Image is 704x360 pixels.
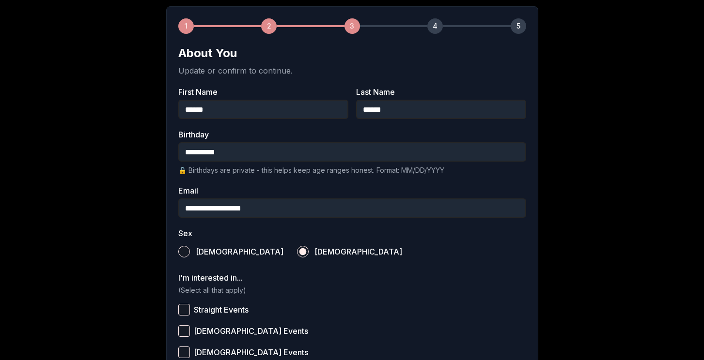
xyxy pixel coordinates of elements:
[178,187,526,195] label: Email
[178,165,526,175] p: 🔒 Birthdays are private - this helps keep age ranges honest. Format: MM/DD/YYYY
[178,304,190,315] button: Straight Events
[297,246,309,257] button: [DEMOGRAPHIC_DATA]
[314,248,402,255] span: [DEMOGRAPHIC_DATA]
[178,325,190,337] button: [DEMOGRAPHIC_DATA] Events
[344,18,360,34] div: 3
[178,131,526,138] label: Birthday
[178,346,190,358] button: [DEMOGRAPHIC_DATA] Events
[178,88,348,96] label: First Name
[178,65,526,76] p: Update or confirm to continue.
[178,274,526,282] label: I'm interested in...
[194,327,308,335] span: [DEMOGRAPHIC_DATA] Events
[194,306,249,314] span: Straight Events
[427,18,443,34] div: 4
[178,18,194,34] div: 1
[194,348,308,356] span: [DEMOGRAPHIC_DATA] Events
[178,246,190,257] button: [DEMOGRAPHIC_DATA]
[178,229,526,237] label: Sex
[511,18,526,34] div: 5
[178,45,526,61] h2: About You
[261,18,277,34] div: 2
[196,248,283,255] span: [DEMOGRAPHIC_DATA]
[178,285,526,295] p: (Select all that apply)
[356,88,526,96] label: Last Name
